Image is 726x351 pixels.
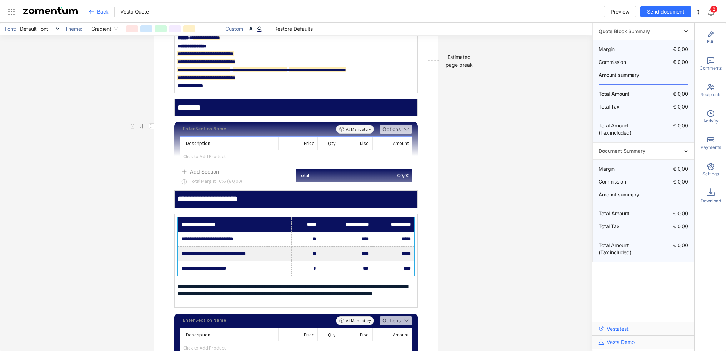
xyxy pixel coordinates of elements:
[299,172,309,179] span: Total
[274,25,313,33] span: Restore Defaults
[611,8,629,16] span: Preview
[63,25,84,32] span: Theme:
[599,103,644,110] span: Total Tax
[707,39,715,45] span: Edit
[304,140,315,146] span: Price
[701,198,721,204] span: Download
[644,59,689,66] span: € 0,00
[181,166,219,175] button: Add Section
[697,79,724,102] div: Recipients
[647,8,684,16] span: Send document
[644,46,689,53] span: € 0,00
[684,29,688,34] span: right
[700,91,721,98] span: Recipients
[644,165,689,172] span: € 0,00
[697,52,724,76] div: Comments
[328,331,336,338] span: Qty.
[604,6,636,17] button: Preview
[183,316,226,324] div: Enter Section Name
[427,56,440,72] div: ----
[599,210,644,217] span: Total Amount
[644,242,689,256] span: € 0,00
[120,8,149,15] span: Vesta Quote
[607,339,635,346] span: Vesta Demo
[593,23,694,40] div: rightQuote Block Summary
[599,242,644,249] span: Total Amount
[360,140,370,146] span: Disc.
[710,6,717,13] sup: 2
[180,150,412,163] span: Click to Add Product
[712,6,715,12] span: 2
[599,191,688,198] span: Amount summary
[599,148,645,154] span: Document Summary
[91,24,118,34] span: Gradient
[380,316,412,325] button: Options
[697,131,724,155] div: Payments
[599,90,644,97] span: Total Amount
[607,325,629,332] span: Vestatest
[3,25,18,32] span: Font:
[219,178,242,184] span: 0 % ( € 0,00 )
[599,122,644,129] span: Total Amount
[701,144,721,151] span: Payments
[599,178,644,185] span: Commission
[223,25,246,32] span: Custom:
[336,125,374,134] span: All Mandatory
[599,165,644,172] span: Margin
[599,129,644,136] span: (Tax included)
[644,210,689,217] span: € 0,00
[703,118,719,124] span: Activity
[599,249,644,256] span: (Tax included)
[707,4,721,20] div: Notifications
[697,26,724,49] div: Edit
[697,184,724,208] div: Download
[640,6,691,17] button: Send document
[382,125,401,133] span: Options
[644,223,689,230] span: € 0,00
[97,8,109,15] span: Back
[644,178,689,185] span: € 0,00
[697,105,724,129] div: Activity
[446,61,473,69] div: page break
[599,59,644,66] span: Commission
[268,23,319,35] button: Restore Defaults
[23,7,78,14] img: Zomentum Logo
[599,71,688,79] span: Amount summary
[328,140,336,146] span: Qty.
[599,28,650,34] span: Quote Block Summary
[304,331,315,338] span: Price
[644,90,689,97] span: € 0,00
[697,158,724,181] div: Settings
[180,137,278,150] div: Description
[393,140,409,146] span: Amount
[20,24,59,34] span: Default Font
[644,122,689,136] span: € 0,00
[700,65,722,71] span: Comments
[393,331,409,338] span: Amount
[684,149,688,153] span: right
[644,103,689,110] span: € 0,00
[180,328,278,341] div: Description
[382,317,401,325] span: Options
[336,316,374,325] span: All Mandatory
[190,168,219,176] span: Add Section
[599,223,644,230] span: Total Tax
[380,125,412,134] button: Options
[190,178,216,184] span: Total Margin :
[360,331,370,338] span: Disc.
[702,171,719,177] span: Settings
[183,125,226,132] div: Enter Section Name
[447,53,471,61] div: Estimated
[397,172,409,179] span: € 0,00
[599,46,644,53] span: Margin
[593,143,694,160] div: rightDocument Summary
